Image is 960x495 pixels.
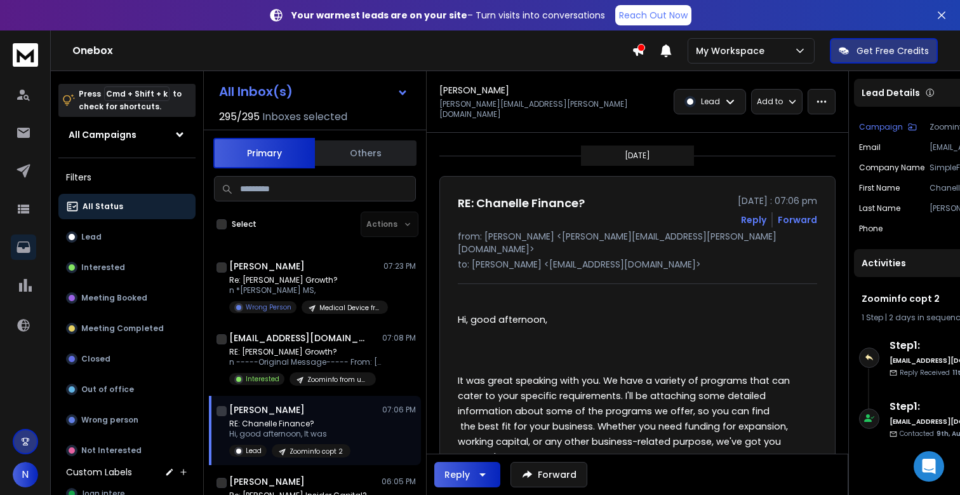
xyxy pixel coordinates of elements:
[246,446,262,456] p: Lead
[13,43,38,67] img: logo
[58,407,196,433] button: Wrong person
[290,447,343,456] p: Zoominfo copt 2
[439,99,634,119] p: [PERSON_NAME][EMAIL_ADDRESS][PERSON_NAME][DOMAIN_NAME]
[619,9,688,22] p: Reach Out Now
[58,346,196,372] button: Closed
[81,262,125,273] p: Interested
[229,419,350,429] p: RE: Chanelle Finance?
[862,86,920,99] p: Lead Details
[315,139,417,167] button: Others
[382,477,416,487] p: 06:05 PM
[434,462,500,487] button: Reply
[246,302,291,312] p: Wrong Person
[246,374,279,384] p: Interested
[69,128,137,141] h1: All Campaigns
[291,9,605,22] p: – Turn visits into conversations
[58,316,196,341] button: Meeting Completed
[458,194,585,212] h1: RE: Chanelle Finance?
[81,354,110,364] p: Closed
[81,415,138,425] p: Wrong person
[859,203,900,214] p: Last Name
[229,403,305,416] h1: [PERSON_NAME]
[104,86,170,101] span: Cmd + Shift + k
[229,357,382,367] p: n -----Original Message----- From: [PERSON_NAME]
[382,405,416,415] p: 07:06 PM
[58,285,196,311] button: Meeting Booked
[859,122,917,132] button: Campaign
[81,232,102,242] p: Lead
[383,261,416,271] p: 07:23 PM
[615,5,691,25] a: Reach Out Now
[83,201,123,212] p: All Status
[859,183,900,193] p: First Name
[458,258,817,271] p: to: [PERSON_NAME] <[EMAIL_ADDRESS][DOMAIN_NAME]>
[66,466,132,478] h3: Custom Labels
[58,194,196,219] button: All Status
[382,333,416,343] p: 07:08 PM
[81,384,134,395] p: Out of office
[757,97,783,107] p: Add to
[458,374,792,463] span: It was great speaking with you. We have a variety of programs that can cater to your specific req...
[859,163,924,173] p: Company Name
[13,462,38,487] button: N
[79,88,182,113] p: Press to check for shortcuts.
[862,312,883,323] span: 1 Step
[859,122,903,132] p: Campaign
[914,451,944,482] div: Open Intercom Messenger
[458,313,547,326] span: Hi, good afternoon,
[58,377,196,402] button: Out of office
[229,332,369,344] h1: [EMAIL_ADDRESS][DOMAIN_NAME]
[510,462,587,487] button: Forward
[701,97,720,107] p: Lead
[229,347,382,357] p: RE: [PERSON_NAME] Growth?
[229,285,382,295] p: n *[PERSON_NAME] MS,
[58,168,196,186] h3: Filters
[859,224,883,234] p: Phone
[81,445,142,456] p: Not Interested
[72,43,632,58] h1: Onebox
[830,38,938,64] button: Get Free Credits
[458,230,817,255] p: from: [PERSON_NAME] <[PERSON_NAME][EMAIL_ADDRESS][PERSON_NAME][DOMAIN_NAME]>
[219,85,293,98] h1: All Inbox(s)
[58,122,196,147] button: All Campaigns
[58,255,196,280] button: Interested
[859,142,881,153] p: Email
[229,429,350,439] p: Hi, good afternoon, It was
[58,224,196,250] button: Lead
[738,194,817,207] p: [DATE] : 07:06 pm
[232,219,257,229] label: Select
[741,214,766,226] button: Reply
[444,468,470,481] div: Reply
[778,214,817,226] div: Forward
[58,438,196,463] button: Not Interested
[262,109,347,125] h3: Inboxes selected
[857,44,929,57] p: Get Free Credits
[209,79,418,104] button: All Inbox(s)
[625,151,650,161] p: [DATE]
[219,109,260,125] span: 295 / 295
[291,9,467,22] strong: Your warmest leads are on your site
[81,293,147,303] p: Meeting Booked
[229,260,305,273] h1: [PERSON_NAME]
[696,44,770,57] p: My Workspace
[81,323,164,334] p: Meeting Completed
[439,84,509,97] h1: [PERSON_NAME]
[229,275,382,285] p: Re: [PERSON_NAME] Growth?
[213,138,315,168] button: Primary
[229,475,305,488] h1: [PERSON_NAME]
[319,303,380,313] p: Medical Device from Twitter Giveaway
[307,375,368,384] p: Zoominfo from upwork guy maybe its a scam who knows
